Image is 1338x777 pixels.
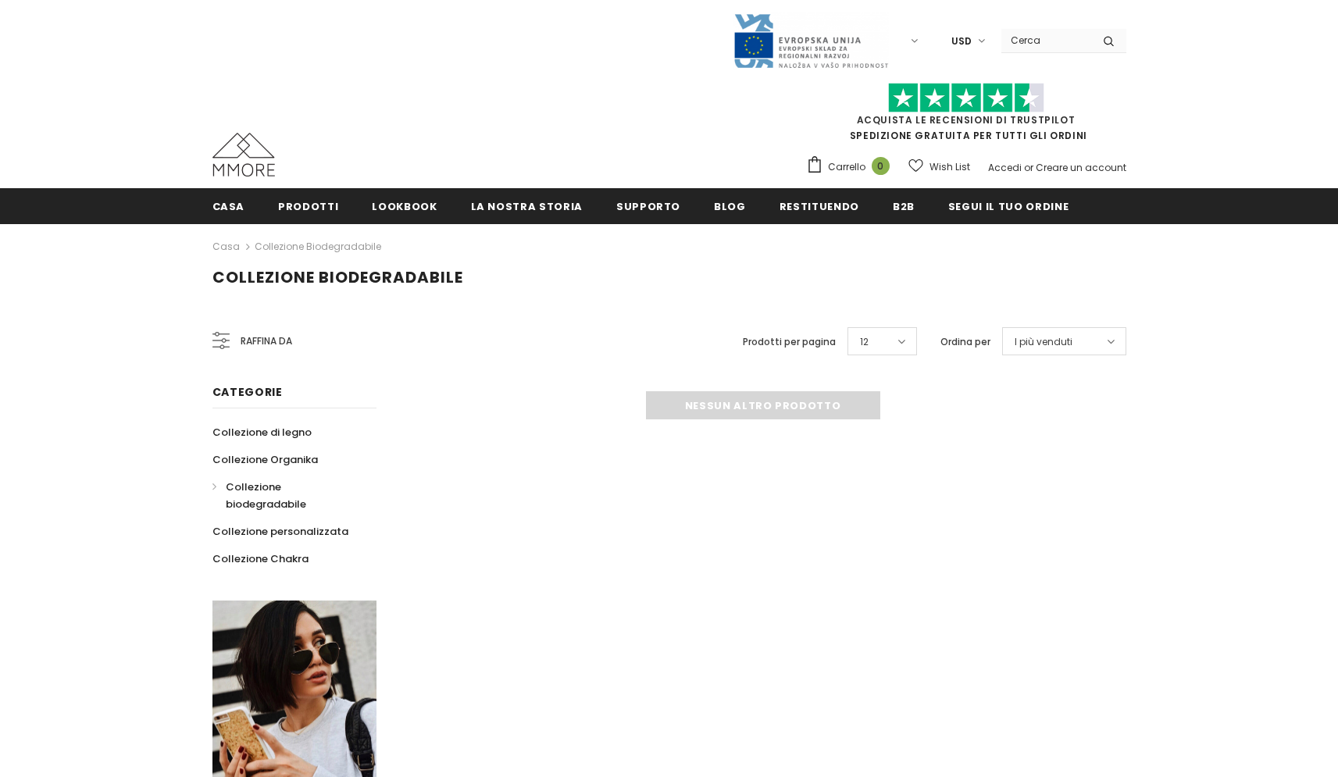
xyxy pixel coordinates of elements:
[1001,29,1091,52] input: Search Site
[893,199,915,214] span: B2B
[806,90,1126,142] span: SPEDIZIONE GRATUITA PER TUTTI GLI ORDINI
[988,161,1022,174] a: Accedi
[212,545,309,572] a: Collezione Chakra
[780,199,859,214] span: Restituendo
[212,518,348,545] a: Collezione personalizzata
[255,240,381,253] a: Collezione biodegradabile
[948,199,1069,214] span: Segui il tuo ordine
[780,188,859,223] a: Restituendo
[828,159,865,175] span: Carrello
[212,452,318,467] span: Collezione Organika
[212,133,275,176] img: Casi MMORE
[278,188,338,223] a: Prodotti
[226,479,306,511] span: Collezione biodegradabile
[212,266,463,288] span: Collezione biodegradabile
[372,199,437,214] span: Lookbook
[212,425,312,440] span: Collezione di legno
[743,334,836,350] label: Prodotti per pagina
[714,199,746,214] span: Blog
[372,188,437,223] a: Lookbook
[212,384,283,400] span: Categorie
[733,12,889,70] img: Javni Razpis
[212,188,245,223] a: Casa
[893,188,915,223] a: B2B
[929,159,970,175] span: Wish List
[241,333,292,350] span: Raffina da
[616,199,680,214] span: supporto
[872,157,890,175] span: 0
[212,473,359,518] a: Collezione biodegradabile
[908,153,970,180] a: Wish List
[212,551,309,566] span: Collezione Chakra
[888,83,1044,113] img: Fidati di Pilot Stars
[806,155,897,179] a: Carrello 0
[948,188,1069,223] a: Segui il tuo ordine
[1015,334,1072,350] span: I più venduti
[857,113,1076,127] a: Acquista le recensioni di TrustPilot
[940,334,990,350] label: Ordina per
[951,34,972,49] span: USD
[1036,161,1126,174] a: Creare un account
[212,199,245,214] span: Casa
[212,524,348,539] span: Collezione personalizzata
[733,34,889,47] a: Javni Razpis
[714,188,746,223] a: Blog
[860,334,869,350] span: 12
[1024,161,1033,174] span: or
[471,188,583,223] a: La nostra storia
[212,237,240,256] a: Casa
[278,199,338,214] span: Prodotti
[616,188,680,223] a: supporto
[212,419,312,446] a: Collezione di legno
[471,199,583,214] span: La nostra storia
[212,446,318,473] a: Collezione Organika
